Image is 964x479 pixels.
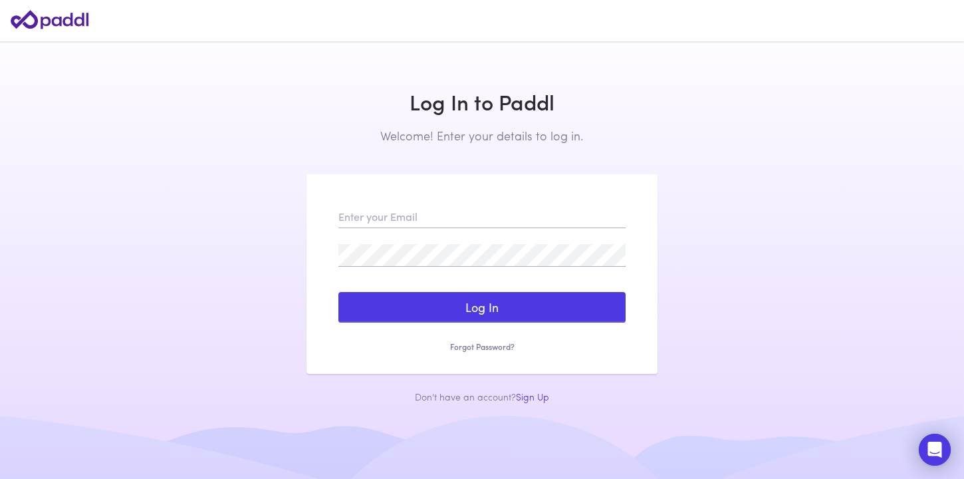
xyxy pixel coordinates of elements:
[306,89,658,114] h1: Log In to Paddl
[338,292,626,323] button: Log In
[919,434,951,466] div: Open Intercom Messenger
[338,206,626,228] input: Enter your Email
[338,341,626,353] a: Forgot Password?
[516,390,549,403] a: Sign Up
[306,390,658,403] div: Don't have an account?
[306,128,658,143] h2: Welcome! Enter your details to log in.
